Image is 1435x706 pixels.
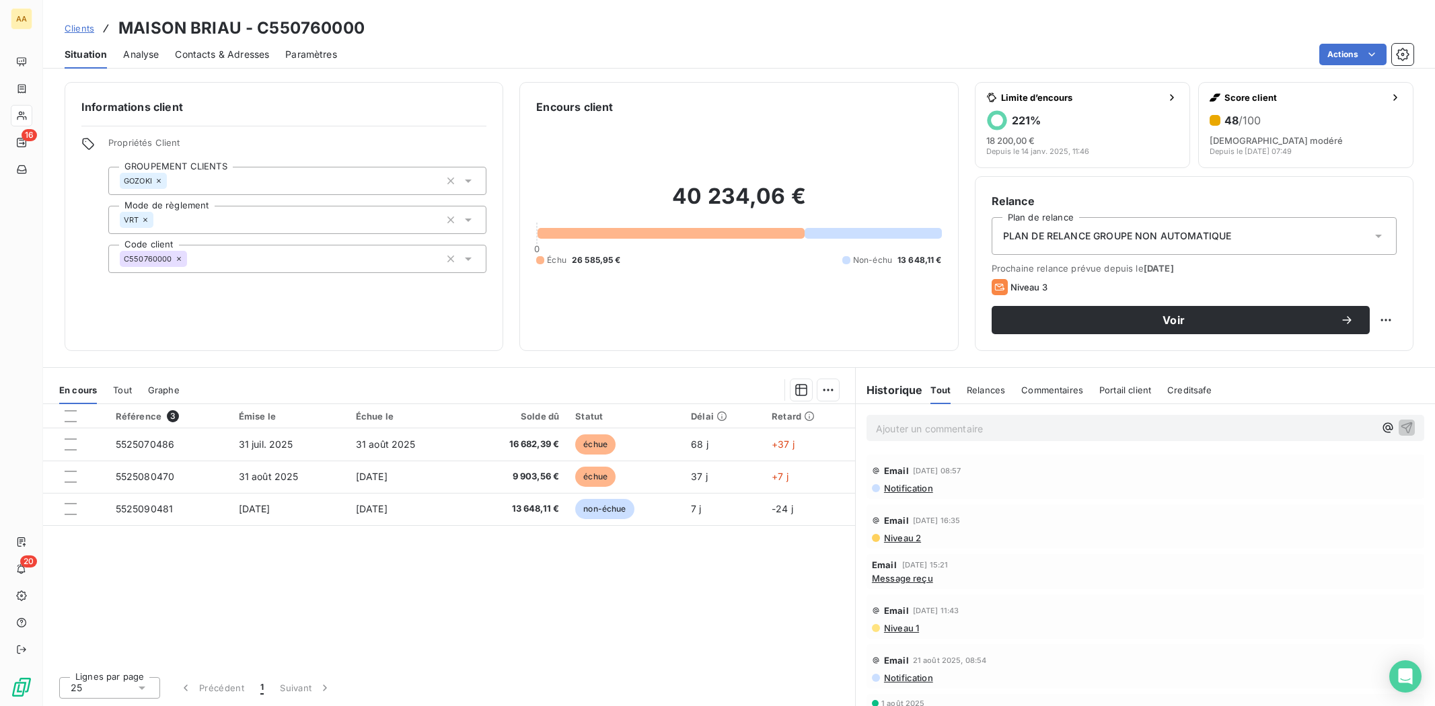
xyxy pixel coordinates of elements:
[1198,82,1413,168] button: Score client48/100[DEMOGRAPHIC_DATA] modéréDepuis le [DATE] 07:49
[1012,114,1041,127] h6: 221 %
[992,193,1397,209] h6: Relance
[239,438,293,450] span: 31 juil. 2025
[473,438,559,451] span: 16 682,39 €
[872,559,897,570] span: Email
[1389,660,1422,693] div: Open Intercom Messenger
[65,23,94,34] span: Clients
[1224,92,1385,103] span: Score client
[1224,114,1261,127] h6: 48
[260,681,264,695] span: 1
[118,16,365,40] h3: MAISON BRIAU - C550760000
[65,22,94,35] a: Clients
[167,175,178,187] input: Ajouter une valeur
[116,471,175,482] span: 5525080470
[772,411,847,422] div: Retard
[691,411,756,422] div: Délai
[897,254,942,266] span: 13 648,11 €
[239,471,299,482] span: 31 août 2025
[81,99,486,115] h6: Informations client
[116,438,175,450] span: 5525070486
[884,605,909,616] span: Email
[272,674,340,702] button: Suivant
[913,516,961,524] span: [DATE] 16:35
[1210,135,1343,146] span: [DEMOGRAPHIC_DATA] modéré
[108,137,486,156] span: Propriétés Client
[71,681,82,695] span: 25
[575,411,675,422] div: Statut
[883,483,933,494] span: Notification
[153,214,164,226] input: Ajouter une valeur
[883,672,933,683] span: Notification
[116,410,223,422] div: Référence
[1010,282,1047,292] span: Niveau 3
[124,177,152,185] span: GOZOKI
[473,411,559,422] div: Solde dû
[902,561,949,569] span: [DATE] 15:21
[884,515,909,526] span: Email
[116,503,174,514] span: 5525090481
[691,438,708,450] span: 68 j
[547,254,566,266] span: Échu
[1210,147,1292,155] span: Depuis le [DATE] 07:49
[1167,385,1212,395] span: Creditsafe
[967,385,1005,395] span: Relances
[772,438,795,450] span: +37 j
[772,503,793,514] span: -24 j
[575,499,634,519] span: non-échue
[356,503,388,514] span: [DATE]
[148,385,180,395] span: Graphe
[285,48,337,61] span: Paramètres
[124,216,139,224] span: VRT
[1008,315,1340,325] span: Voir
[572,254,621,266] span: 26 585,95 €
[59,385,97,395] span: En cours
[123,48,159,61] span: Analyse
[883,533,921,543] span: Niveau 2
[356,411,457,422] div: Échue le
[884,655,909,666] span: Email
[992,263,1397,274] span: Prochaine relance prévue depuis le
[1003,229,1232,243] span: PLAN DE RELANCE GROUPE NON AUTOMATIQUE
[187,253,198,265] input: Ajouter une valeur
[691,471,708,482] span: 37 j
[473,470,559,483] span: 9 903,56 €
[536,183,941,223] h2: 40 234,06 €
[65,48,107,61] span: Situation
[356,438,416,450] span: 31 août 2025
[171,674,252,702] button: Précédent
[1001,92,1161,103] span: Limite d’encours
[11,8,32,30] div: AA
[239,411,340,422] div: Émise le
[772,471,788,482] span: +7 j
[853,254,892,266] span: Non-échu
[986,135,1035,146] span: 18 200,00 €
[252,674,272,702] button: 1
[691,503,701,514] span: 7 j
[884,465,909,476] span: Email
[575,467,616,487] span: échue
[11,676,32,698] img: Logo LeanPay
[536,99,613,115] h6: Encours client
[20,555,37,567] span: 20
[856,382,923,398] h6: Historique
[883,623,919,633] span: Niveau 1
[175,48,269,61] span: Contacts & Adresses
[575,434,616,455] span: échue
[356,471,388,482] span: [DATE]
[975,82,1190,168] button: Limite d’encours221%18 200,00 €Depuis le 14 janv. 2025, 11:46
[167,410,179,422] span: 3
[124,255,172,263] span: C550760000
[534,243,540,254] span: 0
[1239,114,1261,127] span: /100
[1144,263,1174,274] span: [DATE]
[113,385,132,395] span: Tout
[872,573,933,584] span: Message reçu
[913,606,959,615] span: [DATE] 11:43
[473,502,559,516] span: 13 648,11 €
[1099,385,1151,395] span: Portail client
[913,656,987,664] span: 21 août 2025, 08:54
[239,503,270,514] span: [DATE]
[1319,44,1387,65] button: Actions
[22,129,37,141] span: 16
[992,306,1370,334] button: Voir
